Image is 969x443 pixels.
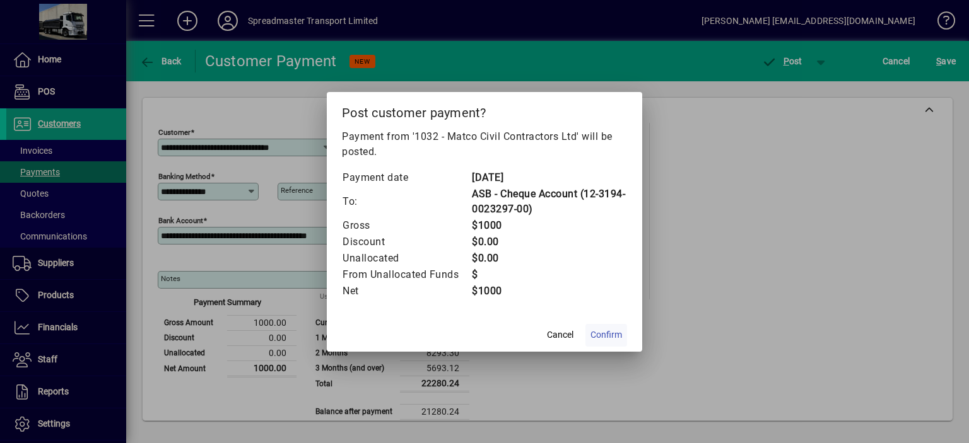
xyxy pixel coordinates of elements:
[585,324,627,347] button: Confirm
[342,234,471,250] td: Discount
[342,129,627,159] p: Payment from '1032 - Matco Civil Contractors Ltd' will be posted.
[342,267,471,283] td: From Unallocated Funds
[547,328,573,342] span: Cancel
[471,250,627,267] td: $0.00
[471,186,627,217] td: ASB - Cheque Account (12-3194-0023297-00)
[590,328,622,342] span: Confirm
[471,283,627,299] td: $1000
[342,170,471,186] td: Payment date
[471,217,627,234] td: $1000
[342,217,471,234] td: Gross
[327,92,642,129] h2: Post customer payment?
[540,324,580,347] button: Cancel
[342,186,471,217] td: To:
[471,170,627,186] td: [DATE]
[342,283,471,299] td: Net
[471,267,627,283] td: $
[471,234,627,250] td: $0.00
[342,250,471,267] td: Unallocated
